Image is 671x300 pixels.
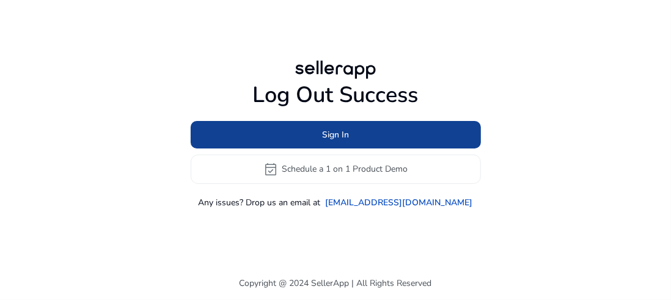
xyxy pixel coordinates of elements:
button: event_availableSchedule a 1 on 1 Product Demo [191,155,481,184]
button: Sign In [191,121,481,148]
span: Sign In [322,128,349,141]
a: [EMAIL_ADDRESS][DOMAIN_NAME] [326,196,473,209]
p: Any issues? Drop us an email at [199,196,321,209]
h1: Log Out Success [191,82,481,108]
span: event_available [263,162,278,177]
